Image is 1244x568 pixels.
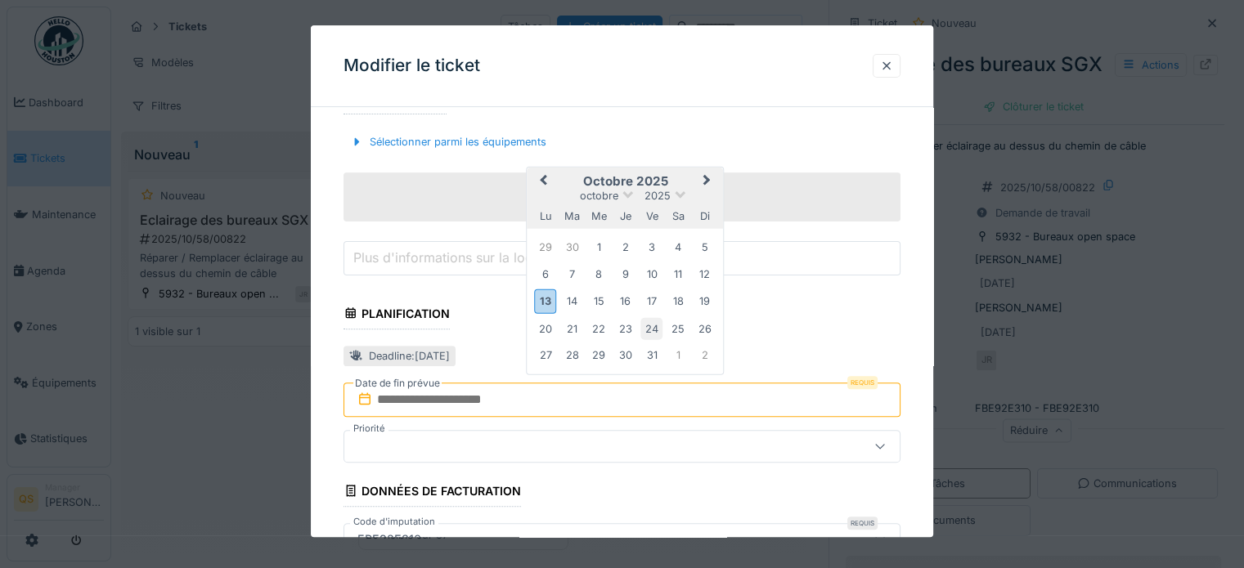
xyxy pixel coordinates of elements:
div: Choose dimanche 5 octobre 2025 [694,236,716,258]
span: octobre [580,190,618,202]
div: Choose jeudi 16 octobre 2025 [614,290,636,312]
div: lundi [534,204,556,226]
div: Choose mercredi 22 octobre 2025 [587,318,609,340]
div: Requis [847,517,878,530]
div: Choose dimanche 12 octobre 2025 [694,263,716,285]
div: Sélectionner parmi les équipements [344,131,553,153]
button: Previous Month [528,169,555,195]
div: vendredi [640,204,662,226]
div: Choose lundi 13 octobre 2025 [534,289,556,313]
div: Choose lundi 6 octobre 2025 [534,263,556,285]
div: jeudi [614,204,636,226]
div: Choose vendredi 31 octobre 2025 [640,344,662,366]
div: Choose mercredi 1 octobre 2025 [587,236,609,258]
div: FBE92E310 [351,530,428,548]
div: dimanche [694,204,716,226]
label: Priorité [350,422,388,436]
div: Choose samedi 18 octobre 2025 [667,290,689,312]
div: Choose mercredi 8 octobre 2025 [587,263,609,285]
span: 2025 [644,190,671,202]
h2: octobre 2025 [527,174,723,189]
div: Choose jeudi 23 octobre 2025 [614,318,636,340]
div: samedi [667,204,689,226]
div: Choose mardi 7 octobre 2025 [561,263,583,285]
div: Planification [344,302,450,329]
div: Choose mercredi 29 octobre 2025 [587,344,609,366]
div: Choose vendredi 3 octobre 2025 [640,236,662,258]
div: Choose lundi 29 septembre 2025 [534,236,556,258]
div: Deadline : [DATE] [369,348,450,364]
div: Choose mardi 21 octobre 2025 [561,318,583,340]
div: Choose vendredi 24 octobre 2025 [640,318,662,340]
div: Choose vendredi 10 octobre 2025 [640,263,662,285]
label: Code d'imputation [350,515,438,529]
div: Month octobre, 2025 [532,235,718,369]
div: Choose dimanche 2 novembre 2025 [694,344,716,366]
h3: Modifier le ticket [344,56,480,76]
div: mercredi [587,204,609,226]
div: Choose dimanche 26 octobre 2025 [694,318,716,340]
div: Choose jeudi 2 octobre 2025 [614,236,636,258]
div: Choose mardi 28 octobre 2025 [561,344,583,366]
div: Choose lundi 20 octobre 2025 [534,318,556,340]
div: Choose samedi 4 octobre 2025 [667,236,689,258]
div: Choose mercredi 15 octobre 2025 [587,290,609,312]
div: mardi [561,204,583,226]
div: Choose vendredi 17 octobre 2025 [640,290,662,312]
div: Choose samedi 11 octobre 2025 [667,263,689,285]
div: Choose lundi 27 octobre 2025 [534,344,556,366]
div: Choose samedi 1 novembre 2025 [667,344,689,366]
div: Choose mardi 14 octobre 2025 [561,290,583,312]
div: Choose dimanche 19 octobre 2025 [694,290,716,312]
div: Choose mardi 30 septembre 2025 [561,236,583,258]
label: Plus d'informations sur la localisation [350,248,586,267]
div: Requis [847,376,878,389]
button: Next Month [696,169,722,195]
label: Date de fin prévue [353,374,442,392]
div: Localisation [344,87,447,114]
div: Données de facturation [344,479,521,507]
div: Choose jeudi 9 octobre 2025 [614,263,636,285]
div: Choose samedi 25 octobre 2025 [667,318,689,340]
div: Choose jeudi 30 octobre 2025 [614,344,636,366]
